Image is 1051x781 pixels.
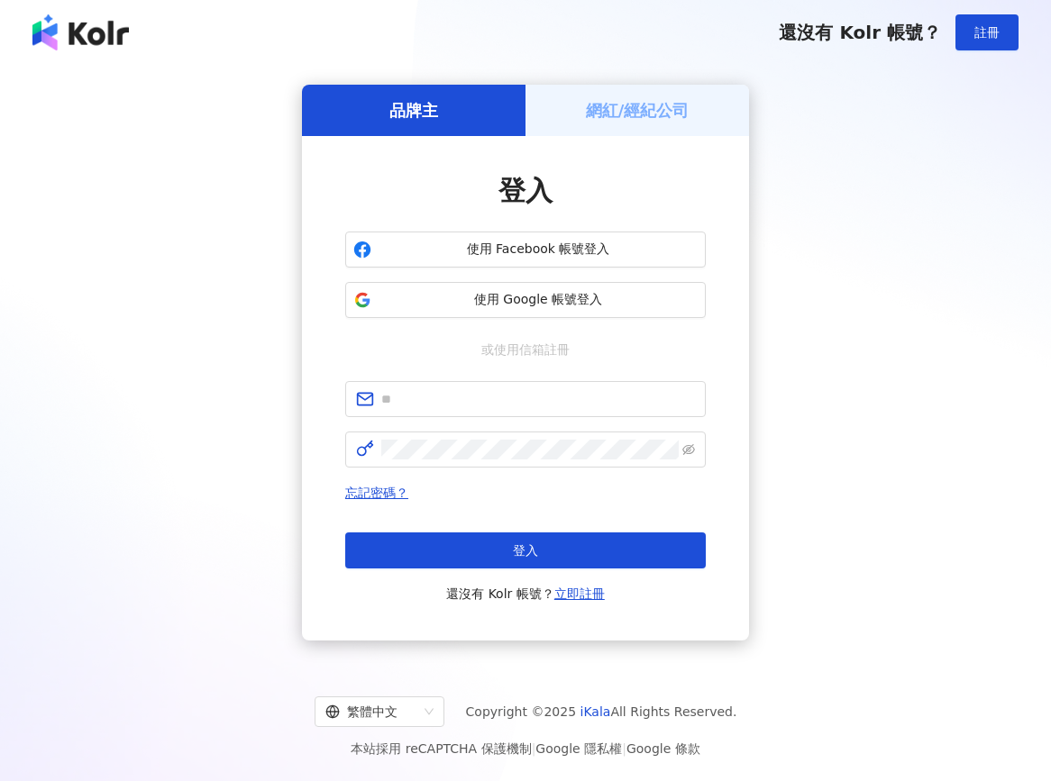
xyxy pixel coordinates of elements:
span: | [532,741,536,756]
a: 忘記密碼？ [345,486,408,500]
span: 登入 [513,543,538,558]
span: 使用 Facebook 帳號登入 [379,241,698,259]
span: 或使用信箱註冊 [469,340,582,359]
a: Google 隱私權 [535,741,622,756]
button: 登入 [345,532,706,568]
span: 登入 [498,175,553,206]
div: 繁體中文 [325,697,417,726]
h5: 品牌主 [389,99,438,122]
a: 立即註冊 [554,586,605,601]
span: 註冊 [974,25,1000,40]
span: 使用 Google 帳號登入 [379,291,698,309]
span: 還沒有 Kolr 帳號？ [446,583,605,604]
span: | [622,741,626,756]
button: 使用 Google 帳號登入 [345,282,706,318]
span: 還沒有 Kolr 帳號？ [779,22,941,43]
a: Google 條款 [626,741,700,756]
button: 使用 Facebook 帳號登入 [345,232,706,268]
h5: 網紅/經紀公司 [586,99,690,122]
span: Copyright © 2025 All Rights Reserved. [466,701,737,722]
button: 註冊 [955,14,1019,50]
a: iKala [580,704,611,719]
span: eye-invisible [682,443,695,456]
span: 本站採用 reCAPTCHA 保護機制 [351,738,699,759]
img: logo [32,14,129,50]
